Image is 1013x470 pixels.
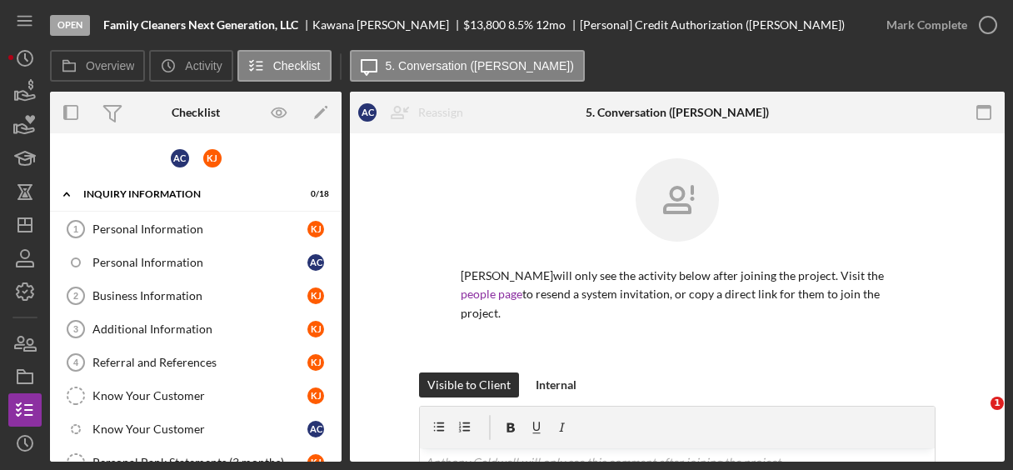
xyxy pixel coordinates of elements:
span: $13,800 [463,17,506,32]
label: Overview [86,59,134,72]
label: Checklist [273,59,321,72]
iframe: Intercom live chat [956,397,996,437]
div: Kawana [PERSON_NAME] [312,18,463,32]
button: Checklist [237,50,332,82]
div: Open [50,15,90,36]
div: Additional Information [92,322,307,336]
div: Personal Information [92,256,307,269]
label: 5. Conversation ([PERSON_NAME]) [386,59,574,72]
div: 12 mo [536,18,566,32]
div: Personal Bank Statements (3 months) [92,456,307,469]
button: Internal [527,372,585,397]
div: K J [307,354,324,371]
div: A C [358,103,377,122]
button: Mark Complete [870,8,1005,42]
div: Referral and References [92,356,307,369]
div: K J [307,387,324,404]
div: A C [307,254,324,271]
div: 8.5 % [508,18,533,32]
a: 4Referral and ReferencesKJ [58,346,333,379]
label: Activity [185,59,222,72]
tspan: 3 [73,324,78,334]
div: 5. Conversation ([PERSON_NAME]) [586,106,769,119]
a: Personal InformationAC [58,246,333,279]
tspan: 2 [73,291,78,301]
p: [PERSON_NAME] will only see the activity below after joining the project. Visit the to resend a s... [461,267,894,322]
a: 1Personal InformationKJ [58,212,333,246]
div: A C [171,149,189,167]
a: people page [461,287,522,301]
button: Activity [149,50,232,82]
div: Reassign [418,96,463,129]
div: K J [307,221,324,237]
div: K J [307,321,324,337]
a: Know Your CustomerKJ [58,379,333,412]
div: A C [307,421,324,437]
div: K J [307,287,324,304]
div: Business Information [92,289,307,302]
button: Overview [50,50,145,82]
tspan: 1 [73,224,78,234]
div: Internal [536,372,576,397]
button: ACReassign [350,96,480,129]
div: Personal Information [92,222,307,236]
div: Mark Complete [886,8,967,42]
div: Know Your Customer [92,422,307,436]
div: Checklist [172,106,220,119]
b: Family Cleaners Next Generation, LLC [103,18,298,32]
div: INQUIRY INFORMATION [83,189,287,199]
div: 0 / 18 [299,189,329,199]
a: 2Business InformationKJ [58,279,333,312]
div: Visible to Client [427,372,511,397]
a: Know Your CustomerAC [58,412,333,446]
a: 3Additional InformationKJ [58,312,333,346]
button: Visible to Client [419,372,519,397]
tspan: 4 [73,357,79,367]
button: 5. Conversation ([PERSON_NAME]) [350,50,585,82]
div: K J [203,149,222,167]
div: Know Your Customer [92,389,307,402]
div: [Personal] Credit Authorization ([PERSON_NAME]) [580,18,845,32]
span: 1 [991,397,1004,410]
